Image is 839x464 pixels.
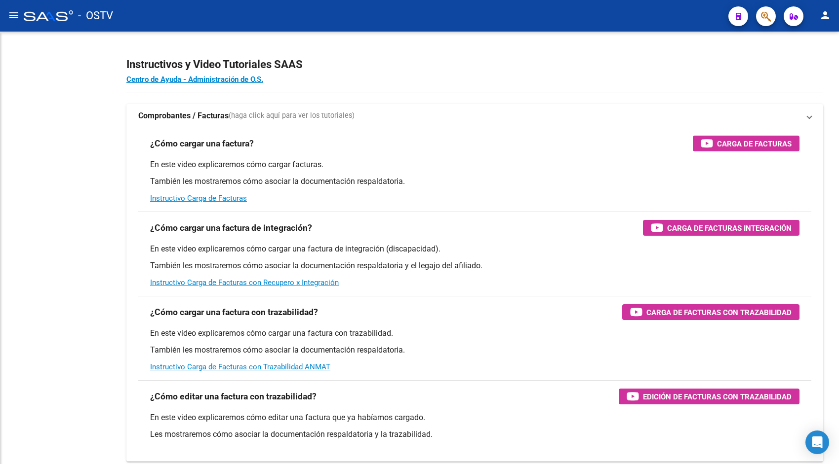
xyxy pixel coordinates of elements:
[150,137,254,150] h3: ¿Cómo cargar una factura?
[150,159,799,170] p: En este video explicaremos cómo cargar facturas.
[150,345,799,356] p: También les mostraremos cómo asociar la documentación respaldatoria.
[126,75,263,84] a: Centro de Ayuda - Administración de O.S.
[150,278,339,287] a: Instructivo Carga de Facturas con Recupero x Integración
[643,391,792,403] span: Edición de Facturas con Trazabilidad
[805,430,829,454] div: Open Intercom Messenger
[126,104,823,128] mat-expansion-panel-header: Comprobantes / Facturas(haga click aquí para ver los tutoriales)
[138,110,229,121] strong: Comprobantes / Facturas
[150,362,330,371] a: Instructivo Carga de Facturas con Trazabilidad ANMAT
[78,5,113,27] span: - OSTV
[619,389,799,404] button: Edición de Facturas con Trazabilidad
[819,9,831,21] mat-icon: person
[150,176,799,187] p: También les mostraremos cómo asociar la documentación respaldatoria.
[646,306,792,319] span: Carga de Facturas con Trazabilidad
[150,221,312,235] h3: ¿Cómo cargar una factura de integración?
[126,128,823,462] div: Comprobantes / Facturas(haga click aquí para ver los tutoriales)
[150,244,799,254] p: En este video explicaremos cómo cargar una factura de integración (discapacidad).
[229,110,355,121] span: (haga click aquí para ver los tutoriales)
[150,412,799,423] p: En este video explicaremos cómo editar una factura que ya habíamos cargado.
[667,222,792,234] span: Carga de Facturas Integración
[8,9,20,21] mat-icon: menu
[126,55,823,74] h2: Instructivos y Video Tutoriales SAAS
[150,429,799,440] p: Les mostraremos cómo asociar la documentación respaldatoria y la trazabilidad.
[150,328,799,339] p: En este video explicaremos cómo cargar una factura con trazabilidad.
[150,260,799,271] p: También les mostraremos cómo asociar la documentación respaldatoria y el legajo del afiliado.
[693,136,799,151] button: Carga de Facturas
[622,304,799,320] button: Carga de Facturas con Trazabilidad
[150,390,317,403] h3: ¿Cómo editar una factura con trazabilidad?
[643,220,799,236] button: Carga de Facturas Integración
[717,138,792,150] span: Carga de Facturas
[150,305,318,319] h3: ¿Cómo cargar una factura con trazabilidad?
[150,194,247,203] a: Instructivo Carga de Facturas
